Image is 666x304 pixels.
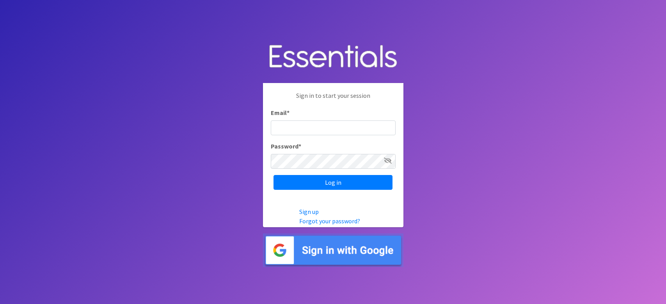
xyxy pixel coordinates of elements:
[271,141,301,151] label: Password
[263,233,403,267] img: Sign in with Google
[271,108,289,117] label: Email
[298,142,301,150] abbr: required
[287,109,289,117] abbr: required
[271,91,396,108] p: Sign in to start your session
[274,175,392,190] input: Log in
[299,217,360,225] a: Forgot your password?
[263,37,403,77] img: Human Essentials
[299,208,319,216] a: Sign up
